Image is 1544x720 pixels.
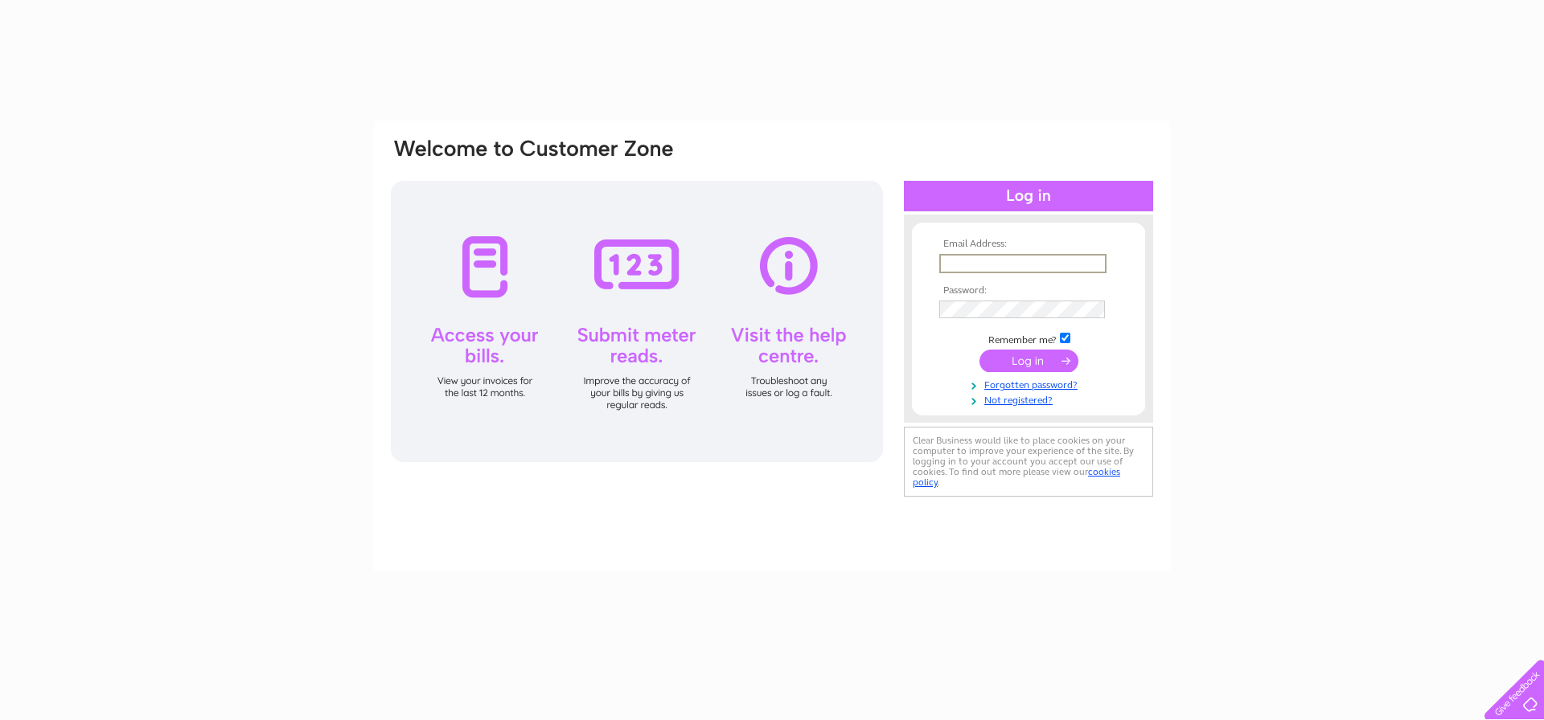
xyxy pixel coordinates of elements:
th: Password: [935,285,1122,297]
td: Remember me? [935,330,1122,346]
input: Submit [979,350,1078,372]
div: Clear Business would like to place cookies on your computer to improve your experience of the sit... [904,427,1153,497]
a: cookies policy [913,466,1120,488]
a: Not registered? [939,391,1122,407]
th: Email Address: [935,239,1122,250]
a: Forgotten password? [939,376,1122,391]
